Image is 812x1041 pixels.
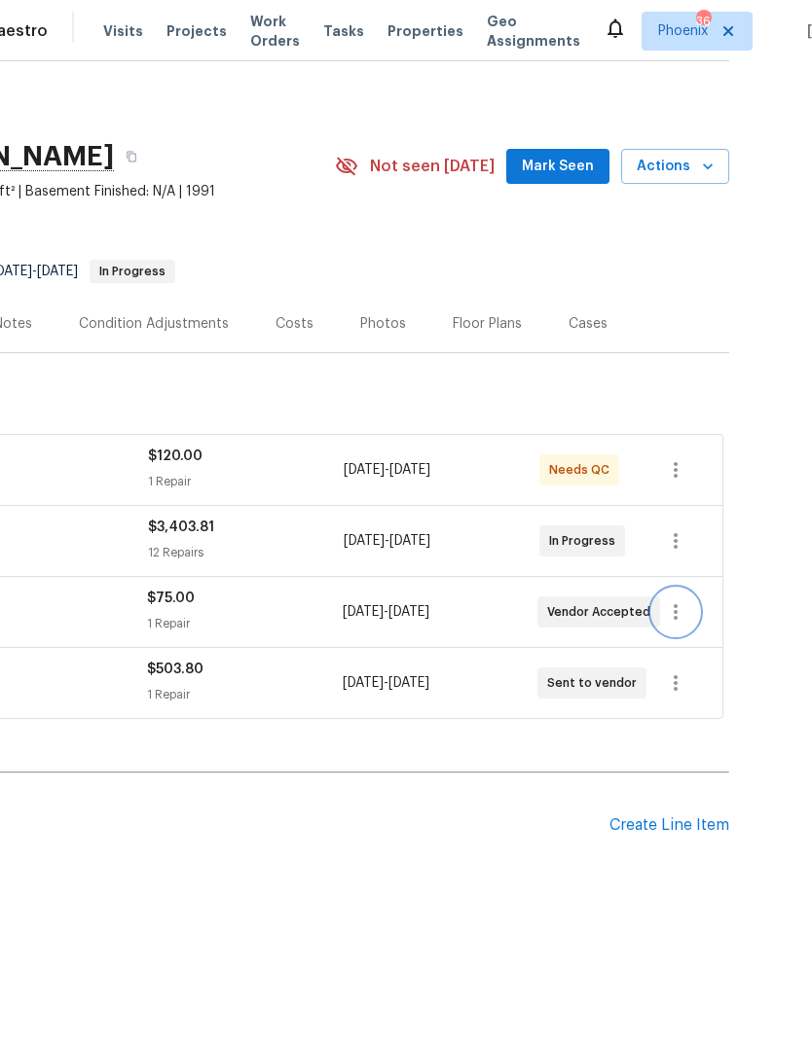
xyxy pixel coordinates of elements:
span: [DATE] [388,605,429,619]
span: $3,403.81 [148,520,214,534]
span: Not seen [DATE] [370,157,495,176]
span: [DATE] [343,676,384,690]
span: Properties [388,21,463,41]
span: In Progress [92,266,173,277]
span: - [343,602,429,622]
span: In Progress [549,531,623,551]
button: Copy Address [114,139,149,174]
span: Mark Seen [522,155,594,179]
div: 12 Repairs [148,543,344,562]
span: Needs QC [549,460,617,480]
span: $120.00 [148,449,203,463]
span: [DATE] [37,265,78,278]
span: [DATE] [343,605,384,619]
span: Actions [637,155,714,179]
span: [DATE] [389,534,430,548]
span: Sent to vendor [547,673,645,693]
span: Projects [166,21,227,41]
span: [DATE] [389,463,430,477]
span: Geo Assignments [487,12,580,51]
span: - [344,531,430,551]
span: Vendor Accepted [547,602,658,622]
span: Work Orders [250,12,300,51]
div: Costs [276,314,314,334]
span: Phoenix [658,21,708,41]
span: Tasks [323,24,364,38]
div: 1 Repair [147,685,342,704]
span: - [343,673,429,693]
div: Create Line Item [609,816,729,835]
span: $75.00 [147,592,195,605]
div: Floor Plans [453,314,522,334]
span: [DATE] [388,676,429,690]
div: 1 Repair [147,614,342,633]
span: [DATE] [344,463,385,477]
span: - [344,460,430,480]
span: Visits [103,21,143,41]
button: Mark Seen [506,149,609,185]
div: Photos [360,314,406,334]
span: [DATE] [344,534,385,548]
span: $503.80 [147,663,203,676]
div: Condition Adjustments [79,314,229,334]
div: 1 Repair [148,472,344,491]
button: Actions [621,149,729,185]
div: Cases [569,314,608,334]
div: 36 [696,12,710,31]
